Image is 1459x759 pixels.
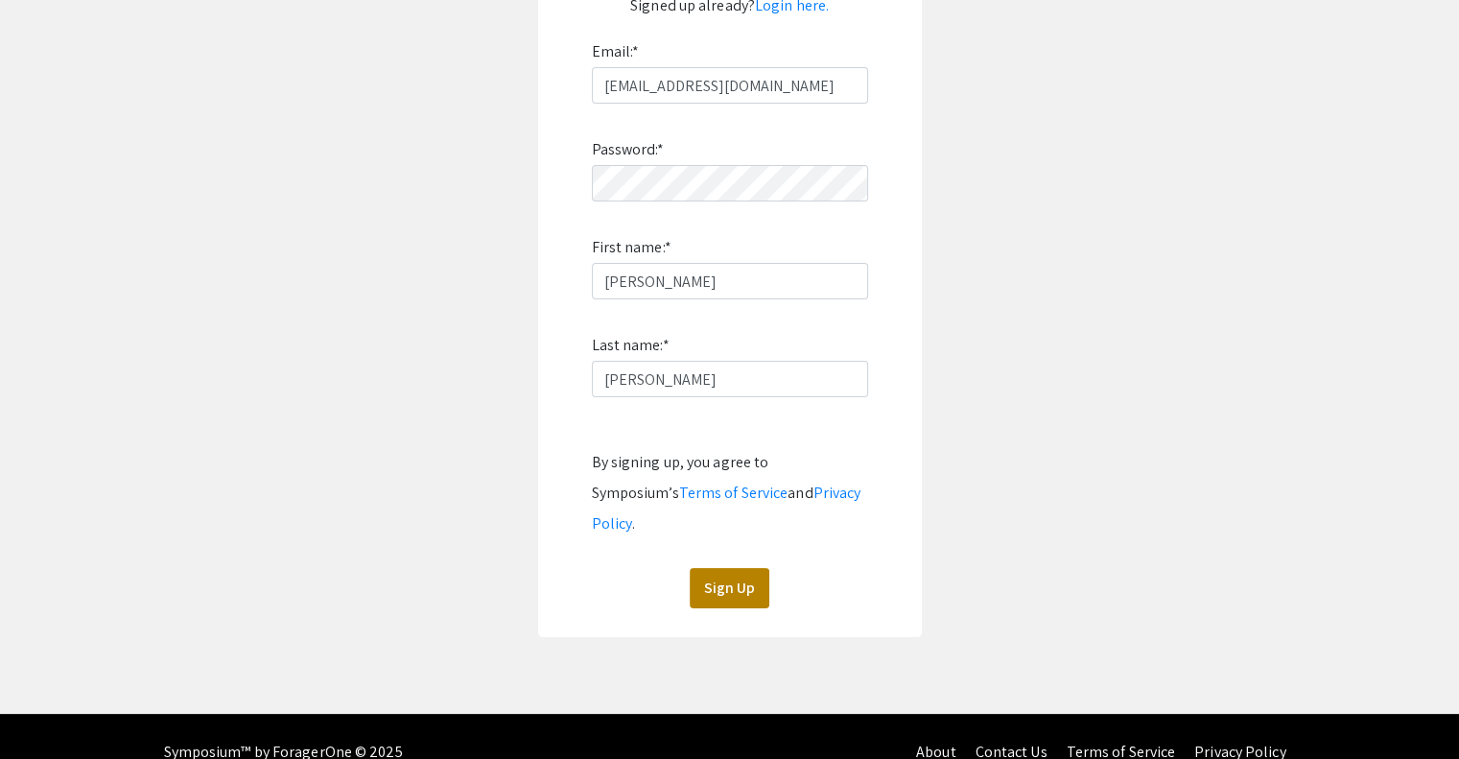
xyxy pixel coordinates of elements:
[592,447,868,539] div: By signing up, you agree to Symposium’s and .
[679,483,788,503] a: Terms of Service
[14,673,82,745] iframe: Chat
[592,134,665,165] label: Password:
[690,568,769,608] button: Sign Up
[592,36,640,67] label: Email:
[592,330,670,361] label: Last name:
[592,232,671,263] label: First name:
